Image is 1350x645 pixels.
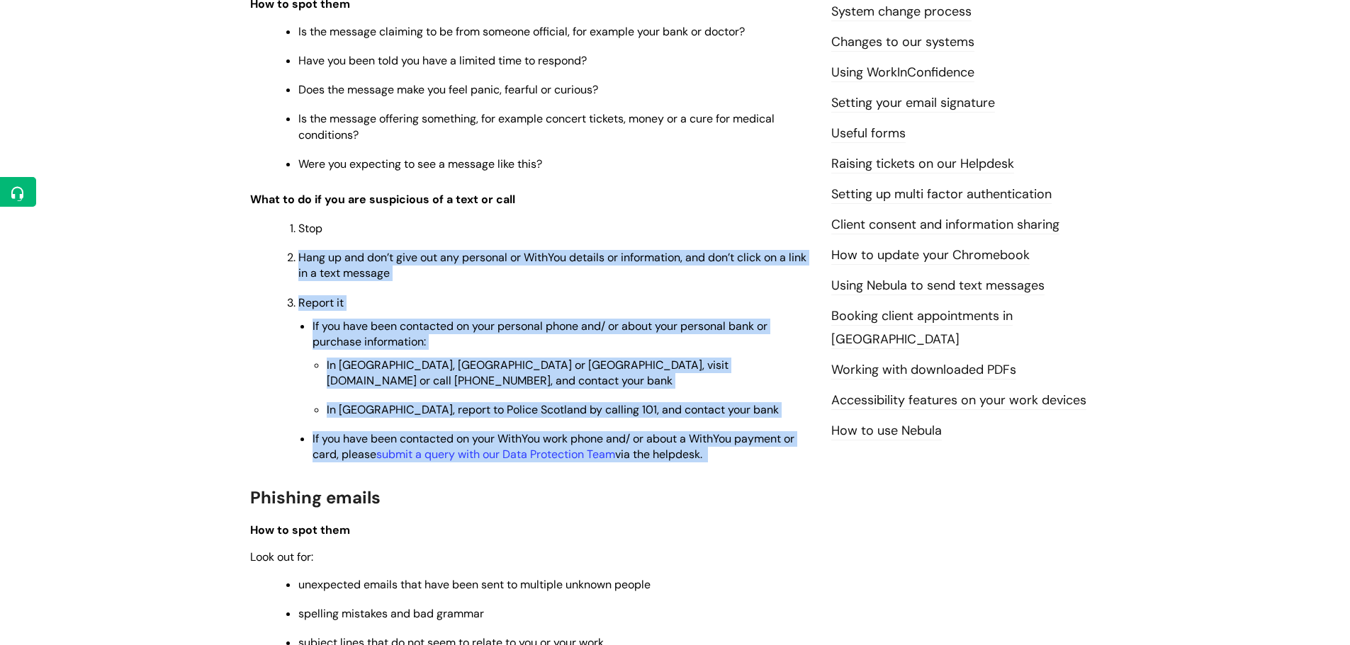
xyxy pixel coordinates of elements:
span: In [GEOGRAPHIC_DATA], [GEOGRAPHIC_DATA] or [GEOGRAPHIC_DATA], visit [DOMAIN_NAME] or call [PHONE_... [327,358,729,388]
a: How to update your Chromebook [831,246,1030,265]
span: unexpected emails that have been sent to multiple unknown people [298,577,651,592]
a: Using Nebula to send text messages [831,277,1045,295]
span: What to do if you are suspicious of a text or call [250,192,515,207]
span: Were you expecting to see a message like this? [298,156,542,171]
a: Accessibility features on your work devices [831,392,1086,410]
a: submit a query with our Data Protection Team [376,447,615,462]
a: Setting your email signature [831,94,995,113]
a: System change process [831,3,972,21]
a: Working with downloaded PDFs [831,361,1016,379]
a: Using WorkInConfidence [831,64,974,82]
span: Phishing emails [250,486,381,508]
span: Hang up and don’t give out any personal or WithYou details or information, and don’t click on a l... [298,250,806,280]
a: How to use Nebula [831,422,942,440]
span: In [GEOGRAPHIC_DATA], report to Police Scotland by calling 101, and contact your bank [327,402,779,417]
span: How to spot them [250,523,350,537]
span: If you have been contacted on your personal phone and/ or about your personal bank or purchase in... [313,319,767,349]
span: Is the message claiming to be from someone official, for example your bank or doctor? [298,24,745,39]
span: Is the message offering something, for example concert tickets, money or a cure for medical condi... [298,111,775,142]
span: Stop [298,221,322,236]
a: Changes to our systems [831,33,974,52]
a: Booking client appointments in [GEOGRAPHIC_DATA] [831,307,1013,348]
a: Setting up multi factor authentication [831,185,1052,204]
span: Report it [298,295,344,310]
span: Does the message make you feel panic, fearful or curious? [298,82,598,97]
span: If you have been contacted on your WithYou work phone and/ or about a WithYou payment or card, pl... [313,431,794,462]
a: Useful forms [831,125,906,143]
span: Look out for: [250,549,313,564]
a: Raising tickets on our Helpdesk [831,155,1014,173]
span: spelling mistakes and bad grammar [298,606,484,621]
a: Client consent and information sharing [831,216,1059,234]
span: Have you been told you have a limited time to respond? [298,53,587,68]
